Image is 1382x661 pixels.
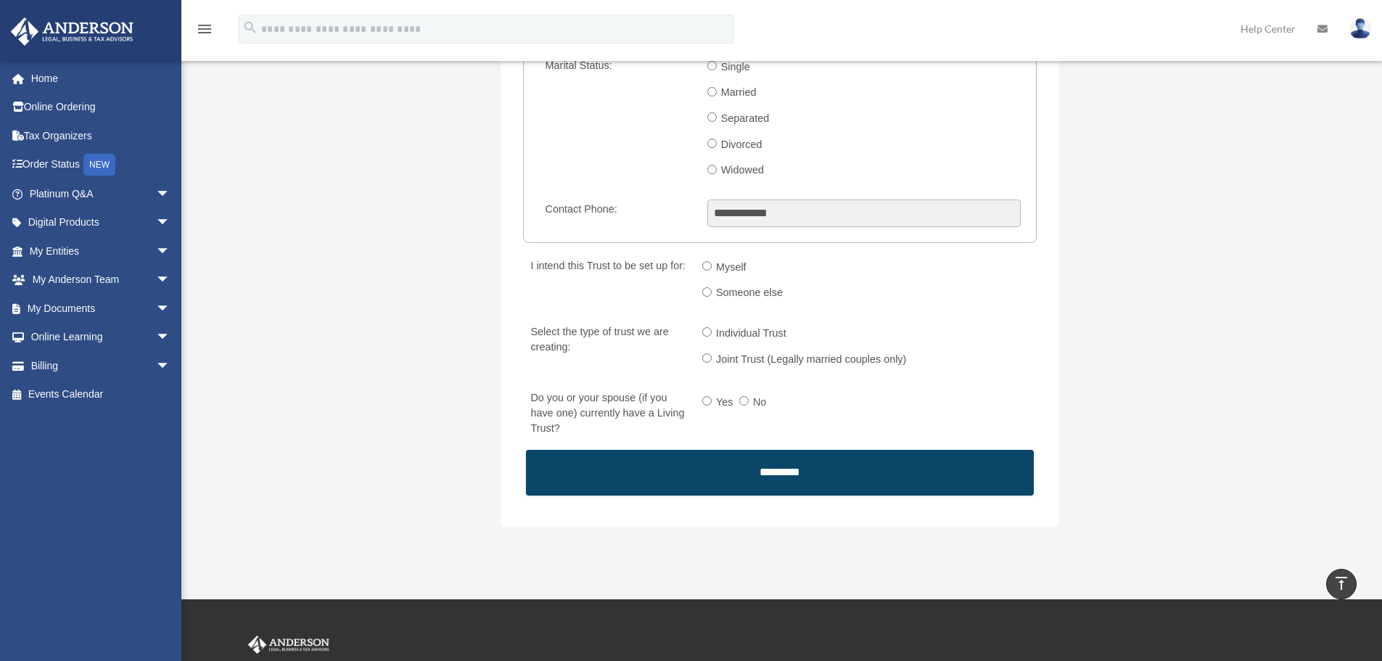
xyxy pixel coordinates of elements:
[156,323,185,353] span: arrow_drop_down
[712,282,789,305] label: Someone else
[83,154,115,176] div: NEW
[156,237,185,266] span: arrow_drop_down
[539,56,696,185] label: Marital Status:
[156,179,185,209] span: arrow_drop_down
[712,256,752,279] label: Myself
[10,150,192,180] a: Order StatusNEW
[10,323,192,352] a: Online Learningarrow_drop_down
[717,56,756,79] label: Single
[10,237,192,266] a: My Entitiesarrow_drop_down
[196,25,213,38] a: menu
[1326,569,1357,599] a: vertical_align_top
[10,351,192,380] a: Billingarrow_drop_down
[156,266,185,295] span: arrow_drop_down
[1333,575,1350,592] i: vertical_align_top
[196,20,213,38] i: menu
[712,391,739,414] label: Yes
[717,107,776,131] label: Separated
[156,294,185,324] span: arrow_drop_down
[242,20,258,36] i: search
[10,64,192,93] a: Home
[525,256,691,308] label: I intend this Trust to be set up for:
[156,351,185,381] span: arrow_drop_down
[717,134,768,157] label: Divorced
[10,179,192,208] a: Platinum Q&Aarrow_drop_down
[1349,18,1371,39] img: User Pic
[10,208,192,237] a: Digital Productsarrow_drop_down
[10,380,192,409] a: Events Calendar
[712,348,913,371] label: Joint Trust (Legally married couples only)
[717,159,770,182] label: Widowed
[749,391,773,414] label: No
[717,81,762,104] label: Married
[525,389,691,440] label: Do you or your spouse (if you have one) currently have a Living Trust?
[10,93,192,122] a: Online Ordering
[10,266,192,295] a: My Anderson Teamarrow_drop_down
[10,121,192,150] a: Tax Organizers
[525,322,691,374] label: Select the type of trust we are creating:
[539,200,696,227] label: Contact Phone:
[10,294,192,323] a: My Documentsarrow_drop_down
[7,17,138,46] img: Anderson Advisors Platinum Portal
[245,636,332,654] img: Anderson Advisors Platinum Portal
[156,208,185,238] span: arrow_drop_down
[712,322,792,345] label: Individual Trust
